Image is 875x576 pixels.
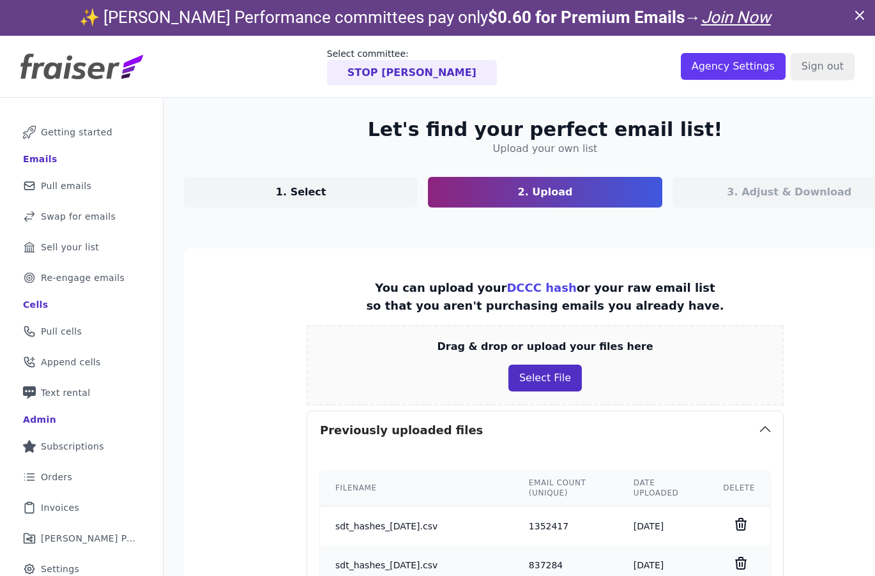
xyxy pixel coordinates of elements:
a: Pull emails [10,172,153,200]
p: 3. Adjust & Download [727,185,851,200]
a: 2. Upload [428,177,662,208]
p: Drag & drop or upload your files here [437,339,653,354]
span: Invoices [41,501,79,514]
span: Orders [41,471,72,483]
span: Pull cells [41,325,82,338]
div: Admin [23,413,56,426]
td: [DATE] [618,506,708,546]
a: Swap for emails [10,202,153,231]
span: Sell your list [41,241,99,254]
a: Text rental [10,379,153,407]
a: Subscriptions [10,432,153,460]
h3: Previously uploaded files [320,421,483,439]
td: 1352417 [514,506,618,546]
a: Invoices [10,494,153,522]
h4: Upload your own list [493,141,598,156]
a: Append cells [10,348,153,376]
img: Fraiser Logo [20,54,143,79]
a: Sell your list [10,233,153,261]
span: Subscriptions [41,440,104,453]
button: Previously uploaded files [307,411,783,450]
span: [PERSON_NAME] Performance [41,532,137,545]
span: Text rental [41,386,91,399]
span: Re-engage emails [41,271,125,284]
td: sdt_hashes_[DATE].csv [320,506,514,546]
input: Agency Settings [681,53,786,80]
a: DCCC hash [506,281,576,294]
p: 2. Upload [518,185,573,200]
h2: Let's find your perfect email list! [368,118,722,141]
th: Date uploaded [618,470,708,506]
span: Append cells [41,356,101,368]
a: [PERSON_NAME] Performance [10,524,153,552]
span: Settings [41,563,79,575]
input: Sign out [791,53,855,80]
span: Swap for emails [41,210,116,223]
p: You can upload your or your raw email list so that you aren't purchasing emails you already have. [366,279,724,315]
th: Filename [320,470,514,506]
div: Cells [23,298,48,311]
a: Re-engage emails [10,264,153,292]
span: Getting started [41,126,112,139]
a: Select committee: STOP [PERSON_NAME] [327,47,497,86]
th: Delete [708,470,770,506]
div: Emails [23,153,57,165]
p: 1. Select [276,185,326,200]
a: Getting started [10,118,153,146]
p: Select committee: [327,47,497,60]
a: 1. Select [184,177,418,208]
button: Select File [508,365,582,391]
th: Email count (unique) [514,470,618,506]
a: Orders [10,463,153,491]
span: Pull emails [41,179,91,192]
p: STOP [PERSON_NAME] [347,65,476,80]
a: Pull cells [10,317,153,345]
